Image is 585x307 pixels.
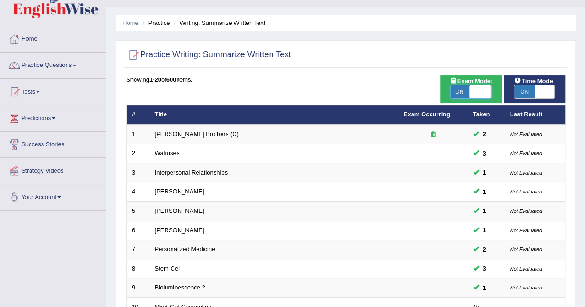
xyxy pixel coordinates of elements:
th: Last Result [505,105,565,125]
small: Not Evaluated [510,189,542,194]
span: You can still take this question [479,206,490,216]
span: You can still take this question [479,245,490,254]
a: [PERSON_NAME] [155,207,204,214]
a: Bioluminescence 2 [155,284,205,291]
small: Not Evaluated [510,247,542,252]
td: 2 [127,144,150,163]
a: [PERSON_NAME] Brothers (C) [155,131,239,138]
span: ON [449,85,469,98]
div: Showing of items. [126,75,565,84]
small: Not Evaluated [510,285,542,290]
a: Walruses [155,150,180,157]
span: ON [514,85,535,98]
a: Exam Occurring [404,111,450,118]
small: Not Evaluated [510,228,542,233]
span: You can still take this question [479,225,490,235]
div: Exam occurring question [404,130,463,139]
a: [PERSON_NAME] [155,188,204,195]
td: 9 [127,278,150,298]
small: Not Evaluated [510,150,542,156]
span: Exam Mode: [446,76,496,86]
a: [PERSON_NAME] [155,227,204,234]
span: You can still take this question [479,168,490,177]
td: 7 [127,240,150,259]
td: 6 [127,221,150,240]
a: Predictions [0,105,106,128]
span: You can still take this question [479,149,490,158]
a: Home [0,26,106,49]
small: Not Evaluated [510,208,542,214]
a: Stem Cell [155,265,181,272]
a: Success Stories [0,132,106,155]
span: You can still take this question [479,187,490,197]
a: Home [123,19,139,26]
div: Show exams occurring in exams [440,75,502,103]
td: 1 [127,125,150,144]
h2: Practice Writing: Summarize Written Text [126,48,291,62]
b: 1-20 [149,76,161,83]
small: Not Evaluated [510,266,542,271]
small: Not Evaluated [510,170,542,175]
span: OFF [490,85,510,98]
a: Your Account [0,184,106,207]
b: 600 [166,76,177,83]
td: 4 [127,182,150,202]
th: Taken [468,105,505,125]
a: Personalized Medicine [155,246,216,253]
span: Time Mode: [511,76,559,86]
span: You can still take this question [479,283,490,293]
li: Writing: Summarize Written Text [172,18,265,27]
td: 3 [127,163,150,182]
a: Interpersonal Relationships [155,169,228,176]
th: # [127,105,150,125]
td: 5 [127,202,150,221]
li: Practice [140,18,170,27]
span: You can still take this question [479,264,490,273]
span: You can still take this question [479,129,490,139]
a: Strategy Videos [0,158,106,181]
small: Not Evaluated [510,132,542,137]
th: Title [150,105,399,125]
a: Tests [0,79,106,102]
a: Practice Questions [0,53,106,76]
td: 8 [127,259,150,278]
